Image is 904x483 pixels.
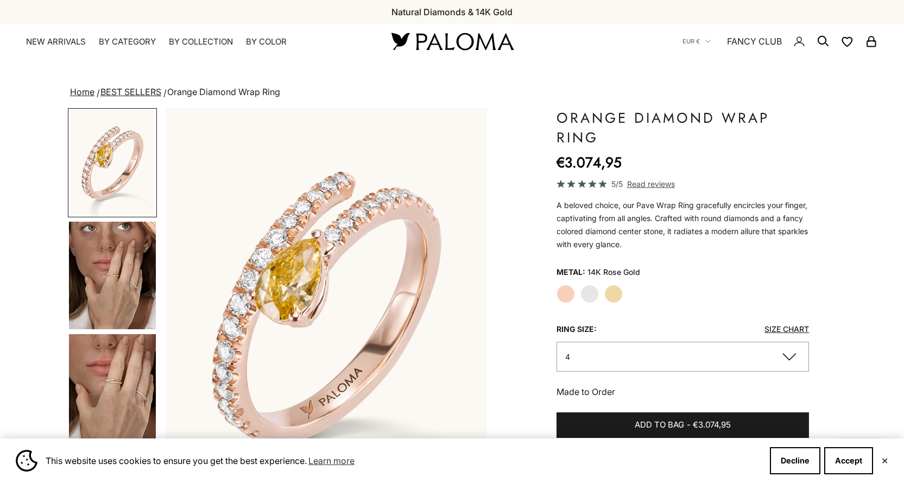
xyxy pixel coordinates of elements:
[167,86,280,97] span: Orange Diamond Wrap Ring
[727,34,782,48] a: FANCY CLUB
[46,453,761,469] span: This website uses cookies to ensure you get the best experience.
[68,221,157,330] button: Go to item 4
[557,199,809,251] div: A beloved choice, our Pave Wrap Ring gracefully encircles your finger, captivating from all angle...
[26,36,86,47] a: NEW ARRIVALS
[557,385,809,399] p: Made to Order
[557,152,622,173] sale-price: €3.074,95
[68,85,836,100] nav: breadcrumbs
[611,178,623,190] span: 5/5
[693,418,731,432] span: €3.074,95
[69,222,156,329] img: #YellowGold #RoseGold #WhiteGold
[391,5,513,19] p: Natural Diamonds & 14K Gold
[68,108,157,217] button: Go to item 1
[70,86,94,97] a: Home
[69,109,156,216] img: #RoseGold
[557,342,809,372] button: 4
[682,24,878,59] nav: Secondary navigation
[68,333,157,443] button: Go to item 5
[557,108,809,147] h1: Orange Diamond Wrap Ring
[682,36,700,46] span: EUR €
[246,36,287,47] summary: By Color
[26,36,365,47] nav: Primary navigation
[557,321,597,337] legend: Ring Size:
[635,418,684,432] span: Add to bag
[169,36,233,47] summary: By Collection
[587,264,640,280] variant-option-value: 14K Rose Gold
[565,352,570,361] span: 4
[627,178,675,190] span: Read reviews
[307,453,356,469] a: Learn more
[557,178,809,190] a: 5/5 Read reviews
[770,447,820,474] button: Decline
[824,447,873,474] button: Accept
[16,450,37,472] img: Cookie banner
[100,86,161,97] a: BEST SELLERS
[764,324,809,334] a: Size Chart
[557,264,585,280] legend: Metal:
[682,36,711,46] button: EUR €
[99,36,156,47] summary: By Category
[69,334,156,442] img: #YellowGold #RoseGold #WhiteGold
[881,457,888,464] button: Close
[557,412,809,438] button: Add to bag-€3.074,95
